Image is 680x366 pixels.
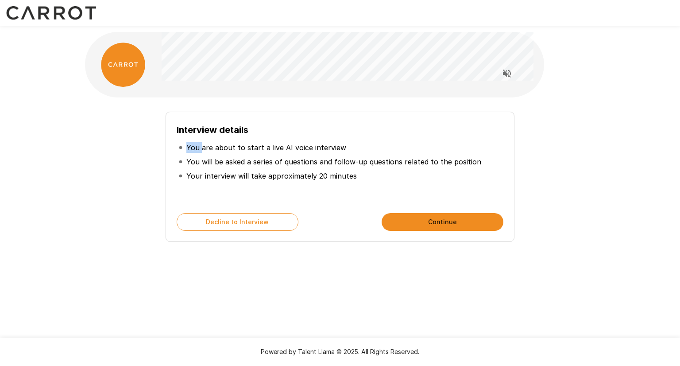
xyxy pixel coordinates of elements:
[186,156,481,167] p: You will be asked a series of questions and follow-up questions related to the position
[498,65,516,82] button: Read questions aloud
[186,142,346,153] p: You are about to start a live AI voice interview
[186,171,357,181] p: Your interview will take approximately 20 minutes
[177,213,298,231] button: Decline to Interview
[101,43,145,87] img: carrot_logo.png
[177,125,248,135] b: Interview details
[11,347,669,356] p: Powered by Talent Llama © 2025. All Rights Reserved.
[382,213,503,231] button: Continue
